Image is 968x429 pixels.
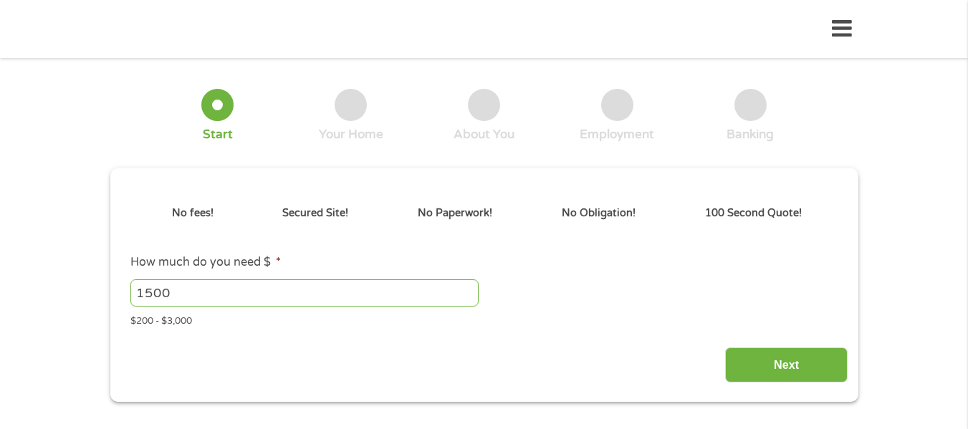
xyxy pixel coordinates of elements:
div: About You [454,127,514,143]
p: No Paperwork! [418,206,492,221]
div: Your Home [319,127,383,143]
div: $200 - $3,000 [130,309,837,329]
p: 100 Second Quote! [705,206,802,221]
div: Banking [727,127,774,143]
label: How much do you need $ [130,255,281,270]
p: Secured Site! [282,206,348,221]
div: Employment [580,127,654,143]
input: Next [725,347,848,382]
div: Start [203,127,233,143]
p: No fees! [172,206,214,221]
p: No Obligation! [562,206,636,221]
